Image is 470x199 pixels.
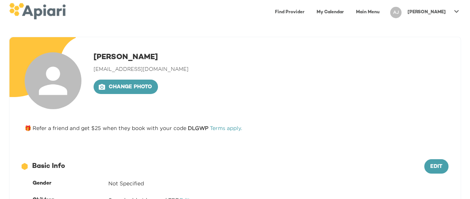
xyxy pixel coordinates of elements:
a: Main Menu [351,5,384,20]
div: Gender [33,180,108,187]
a: Terms apply. [210,125,242,131]
div: Not Specified [108,180,448,187]
span: [EMAIL_ADDRESS][DOMAIN_NAME] [94,67,189,72]
img: logo [9,3,66,19]
div: Basic Info [22,161,424,171]
a: My Calendar [312,5,348,20]
span: Edit [430,162,442,172]
a: Find Provider [270,5,309,20]
p: [PERSON_NAME] [408,9,446,16]
h1: [PERSON_NAME] [94,52,189,63]
button: Edit [424,159,448,174]
button: Change photo [94,80,158,94]
span: 🎁 Refer a friend and get $25 when they book with your code [25,125,210,131]
strong: DLGWP [186,125,210,131]
div: AJ [390,7,401,18]
span: Change photo [100,83,152,92]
